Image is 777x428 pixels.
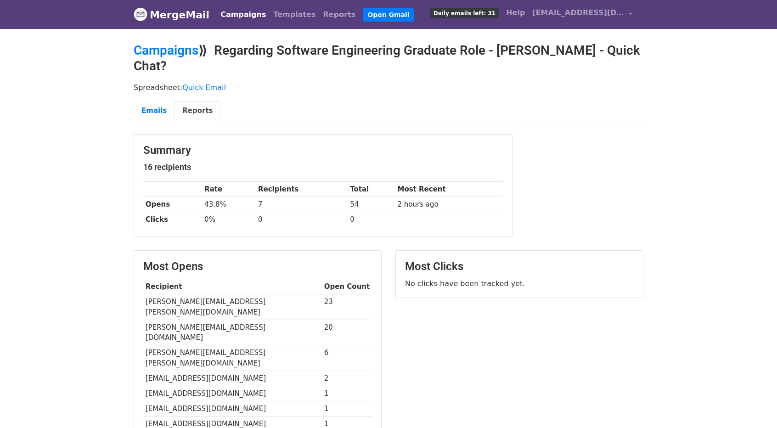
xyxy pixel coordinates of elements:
[202,182,256,197] th: Rate
[322,371,372,386] td: 2
[143,260,372,273] h3: Most Opens
[502,4,529,22] a: Help
[143,197,202,212] th: Opens
[322,279,372,294] th: Open Count
[322,294,372,320] td: 23
[256,197,348,212] td: 7
[143,144,503,157] h3: Summary
[322,401,372,417] td: 1
[322,386,372,401] td: 1
[134,83,643,92] p: Spreadsheet:
[175,101,220,120] a: Reports
[143,294,322,320] td: [PERSON_NAME][EMAIL_ADDRESS][PERSON_NAME][DOMAIN_NAME]
[256,212,348,227] td: 0
[143,345,322,371] td: [PERSON_NAME][EMAIL_ADDRESS][PERSON_NAME][DOMAIN_NAME]
[143,162,503,172] h5: 16 recipients
[532,7,624,18] span: [EMAIL_ADDRESS][DOMAIN_NAME]
[405,260,634,273] h3: Most Clicks
[270,6,319,24] a: Templates
[395,197,503,212] td: 2 hours ago
[348,197,395,212] td: 54
[348,182,395,197] th: Total
[202,212,256,227] td: 0%
[529,4,636,25] a: [EMAIL_ADDRESS][DOMAIN_NAME]
[143,320,322,345] td: [PERSON_NAME][EMAIL_ADDRESS][DOMAIN_NAME]
[134,43,198,58] a: Campaigns
[134,7,147,21] img: MergeMail logo
[363,8,414,22] a: Open Gmail
[134,101,175,120] a: Emails
[322,345,372,371] td: 6
[202,197,256,212] td: 43.8%
[143,371,322,386] td: [EMAIL_ADDRESS][DOMAIN_NAME]
[134,43,643,73] h2: ⟫ Regarding Software Engineering Graduate Role - [PERSON_NAME] - Quick Chat?
[348,212,395,227] td: 0
[322,320,372,345] td: 20
[182,83,226,92] a: Quick Email
[143,279,322,294] th: Recipient
[143,386,322,401] td: [EMAIL_ADDRESS][DOMAIN_NAME]
[430,8,499,18] span: Daily emails left: 31
[427,4,502,22] a: Daily emails left: 31
[320,6,360,24] a: Reports
[405,279,634,288] p: No clicks have been tracked yet.
[395,182,503,197] th: Most Recent
[217,6,270,24] a: Campaigns
[134,5,209,24] a: MergeMail
[143,212,202,227] th: Clicks
[256,182,348,197] th: Recipients
[143,401,322,417] td: [EMAIL_ADDRESS][DOMAIN_NAME]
